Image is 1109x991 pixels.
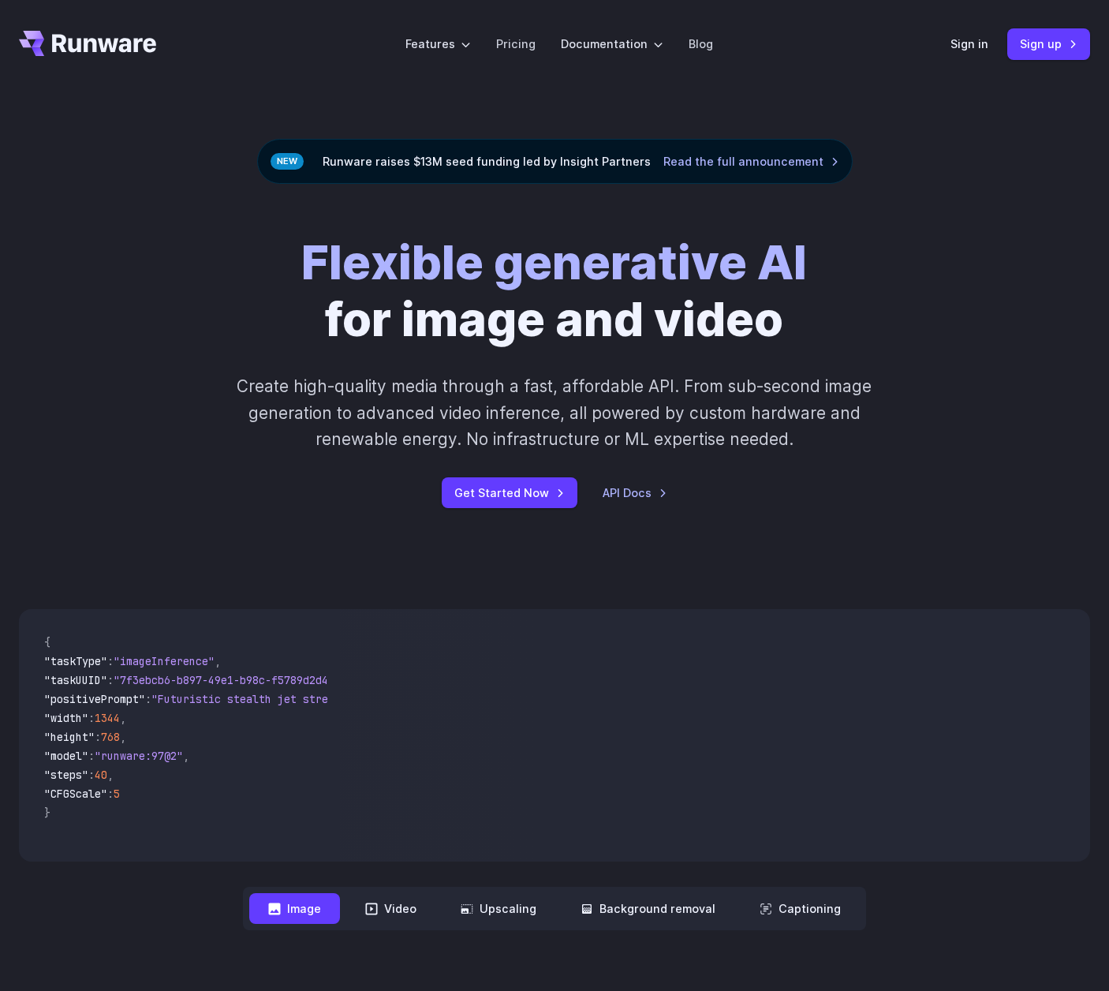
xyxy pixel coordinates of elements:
span: "Futuristic stealth jet streaking through a neon-lit cityscape with glowing purple exhaust" [151,692,726,706]
span: "7f3ebcb6-b897-49e1-b98c-f5789d2d40d7" [114,673,353,687]
span: } [44,806,50,820]
span: : [145,692,151,706]
a: Go to / [19,31,156,56]
button: Image [249,893,340,924]
label: Documentation [561,35,663,53]
p: Create high-quality media through a fast, affordable API. From sub-second image generation to adv... [211,373,897,452]
span: : [107,654,114,668]
span: "CFGScale" [44,787,107,801]
span: "imageInference" [114,654,215,668]
span: "model" [44,749,88,763]
span: , [120,711,126,725]
a: Sign up [1007,28,1090,59]
span: : [107,787,114,801]
span: "width" [44,711,88,725]
div: Runware raises $13M seed funding led by Insight Partners [257,139,853,184]
span: , [215,654,221,668]
a: Blog [689,35,713,53]
button: Captioning [741,893,860,924]
span: 5 [114,787,120,801]
button: Video [346,893,435,924]
a: Get Started Now [442,477,577,508]
button: Background removal [562,893,734,924]
span: 40 [95,768,107,782]
span: : [88,711,95,725]
span: , [183,749,189,763]
a: Sign in [950,35,988,53]
strong: Flexible generative AI [301,234,807,291]
span: : [88,749,95,763]
a: Read the full announcement [663,152,839,170]
span: : [107,673,114,687]
span: "positivePrompt" [44,692,145,706]
a: Pricing [496,35,536,53]
span: 768 [101,730,120,744]
span: "height" [44,730,95,744]
h1: for image and video [301,234,807,348]
span: "taskType" [44,654,107,668]
span: , [107,768,114,782]
button: Upscaling [442,893,555,924]
span: : [88,768,95,782]
span: "steps" [44,768,88,782]
span: : [95,730,101,744]
span: "runware:97@2" [95,749,183,763]
span: , [120,730,126,744]
span: "taskUUID" [44,673,107,687]
a: API Docs [603,484,667,502]
label: Features [405,35,471,53]
span: { [44,635,50,649]
span: 1344 [95,711,120,725]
